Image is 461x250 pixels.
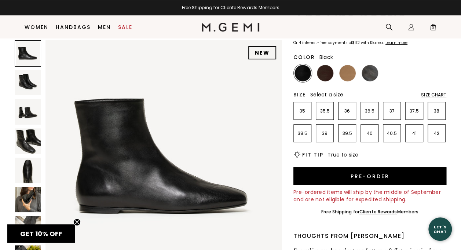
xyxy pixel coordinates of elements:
[15,187,41,213] img: The Una Bootie
[361,130,378,136] p: 40
[302,152,323,158] h2: Fit Tip
[294,130,311,136] p: 38.5
[359,209,397,215] a: Cliente Rewards
[293,167,446,185] button: Pre-order
[15,70,41,96] img: The Una Bootie
[321,209,418,215] div: Free Shipping for Members
[15,158,41,183] img: The Una Bootie
[293,40,352,45] klarna-placement-style-body: Or 4 interest-free payments of
[15,128,41,154] img: The Una Bootie
[319,54,333,61] span: Black
[361,40,385,45] klarna-placement-style-body: with Klarna
[294,108,311,114] p: 35
[15,216,41,242] img: The Una Bootie
[428,130,445,136] p: 42
[339,65,356,81] img: Light Tan
[428,224,452,234] div: Let's Chat
[15,99,41,125] img: The Una Bootie
[339,108,356,114] p: 36
[293,92,306,98] h2: Size
[25,24,48,30] a: Women
[20,229,62,238] span: GET 10% OFF
[383,130,400,136] p: 40.5
[383,108,400,114] p: 37
[361,108,378,114] p: 36.5
[339,130,356,136] p: 39.5
[421,92,446,98] div: Size Chart
[406,130,423,136] p: 41
[73,218,81,226] button: Close teaser
[316,130,333,136] p: 39
[328,151,358,158] span: True to size
[385,40,407,45] klarna-placement-style-cta: Learn more
[56,24,91,30] a: Handbags
[118,24,132,30] a: Sale
[317,65,333,81] img: Chocolate
[362,65,378,81] img: Gunmetal
[429,25,437,32] span: 0
[294,65,311,81] img: Black
[248,46,276,59] div: NEW
[293,188,446,203] div: Pre-ordered items will ship by the middle of September and are not eligible for expedited shipping.
[98,24,111,30] a: Men
[293,54,315,60] h2: Color
[428,108,445,114] p: 38
[385,41,407,45] a: Learn more
[293,232,446,240] div: Thoughts from [PERSON_NAME]
[316,108,333,114] p: 35.5
[352,40,359,45] klarna-placement-style-amount: $112
[202,23,259,32] img: M.Gemi
[7,224,75,243] div: GET 10% OFFClose teaser
[406,108,423,114] p: 37.5
[310,91,343,98] span: Select a size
